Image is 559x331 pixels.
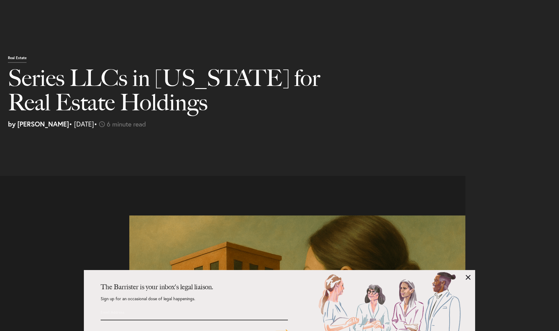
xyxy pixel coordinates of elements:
span: • [94,119,97,128]
span: 6 minute read [107,119,146,128]
h1: Series LLCs in [US_STATE] for Real Estate Holdings [8,66,360,121]
p: Real Estate [8,56,27,63]
img: icon-time-light.svg [99,121,105,127]
strong: The Barrister is your inbox's legal liaison. [101,283,213,291]
p: • [DATE] [8,121,511,127]
p: Sign up for an occasional dose of legal happenings. [101,297,288,307]
input: Email Address [101,307,241,317]
strong: by [PERSON_NAME] [8,119,69,128]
